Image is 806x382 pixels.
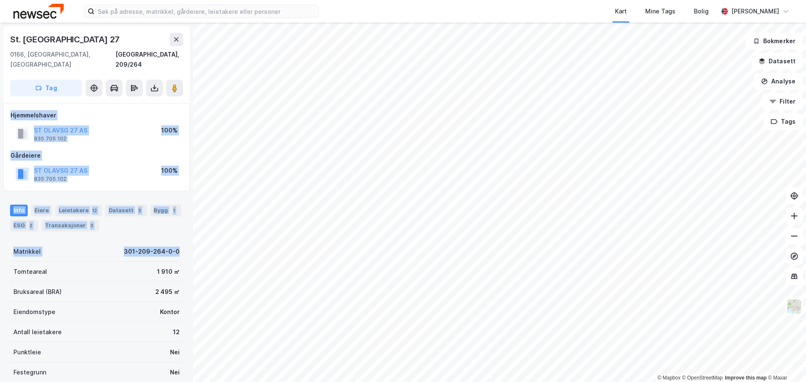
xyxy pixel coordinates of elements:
[754,73,803,90] button: Analyse
[150,205,181,216] div: Bygg
[124,247,180,257] div: 301-209-264-0-0
[786,299,802,314] img: Z
[170,367,180,377] div: Nei
[13,307,55,317] div: Eiendomstype
[13,267,47,277] div: Tomteareal
[13,367,46,377] div: Festegrunn
[34,135,66,142] div: 835 705 102
[615,6,627,16] div: Kart
[731,6,779,16] div: [PERSON_NAME]
[645,6,675,16] div: Mine Tags
[13,347,41,357] div: Punktleie
[10,220,38,231] div: ESG
[751,53,803,70] button: Datasett
[26,221,35,230] div: 2
[764,342,806,382] iframe: Chat Widget
[90,206,99,215] div: 12
[13,327,62,337] div: Antall leietakere
[115,49,183,70] div: [GEOGRAPHIC_DATA], 209/264
[161,125,178,135] div: 100%
[10,205,28,216] div: Info
[10,110,183,120] div: Hjemmelshaver
[682,375,723,381] a: OpenStreetMap
[746,33,803,49] button: Bokmerker
[157,267,180,277] div: 1 910 ㎡
[170,347,180,357] div: Nei
[160,307,180,317] div: Kontor
[764,113,803,130] button: Tags
[762,93,803,110] button: Filter
[13,4,64,18] img: newsec-logo.f6e21ccffca1b3a03d2d.png
[725,375,767,381] a: Improve this map
[657,375,680,381] a: Mapbox
[170,206,178,215] div: 1
[694,6,709,16] div: Bolig
[10,151,183,161] div: Gårdeiere
[13,247,41,257] div: Matrikkel
[10,80,82,96] button: Tag
[105,205,147,216] div: Datasett
[13,287,62,297] div: Bruksareal (BRA)
[161,166,178,176] div: 100%
[10,49,115,70] div: 0166, [GEOGRAPHIC_DATA], [GEOGRAPHIC_DATA]
[94,5,319,18] input: Søk på adresse, matrikkel, gårdeiere, leietakere eller personer
[10,33,121,46] div: St. [GEOGRAPHIC_DATA] 27
[173,327,180,337] div: 12
[135,206,144,215] div: 3
[55,205,102,216] div: Leietakere
[42,220,99,231] div: Transaksjoner
[31,205,52,216] div: Eiere
[34,176,66,182] div: 835 705 102
[155,287,180,297] div: 2 495 ㎡
[87,221,96,230] div: 3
